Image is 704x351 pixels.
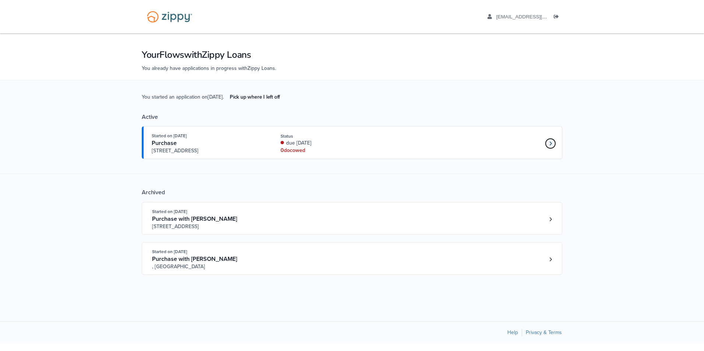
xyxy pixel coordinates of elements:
a: Open loan 4206677 [142,126,562,159]
a: Pick up where I left off [224,91,286,103]
span: [STREET_ADDRESS] [152,147,264,155]
a: edit profile [487,14,581,21]
span: Purchase with [PERSON_NAME] [152,255,237,263]
a: Log out [554,14,562,21]
div: due [DATE] [281,139,379,147]
a: Help [507,329,518,336]
a: Open loan 4197546 [142,202,562,235]
div: 0 doc owed [281,147,379,154]
span: Started on [DATE] [152,133,187,138]
a: Open loan 4196537 [142,242,562,275]
a: Privacy & Terms [526,329,562,336]
h1: Your Flows with Zippy Loans [142,49,562,61]
span: You already have applications in progress with Zippy Loans . [142,65,276,71]
a: Loan number 4206677 [545,138,556,149]
span: Purchase with [PERSON_NAME] [152,215,237,223]
span: You started an application on [DATE] . [142,93,286,113]
div: Status [281,133,379,139]
a: Loan number 4197546 [545,214,556,225]
div: Archived [142,189,562,196]
div: Active [142,113,562,121]
a: Loan number 4196537 [545,254,556,265]
span: [STREET_ADDRESS] [152,223,264,230]
span: , [GEOGRAPHIC_DATA] [152,263,264,270]
span: Started on [DATE] [152,209,187,214]
img: Logo [142,7,197,26]
span: Started on [DATE] [152,249,187,254]
span: s.dorsey5@hotmail.com [496,14,581,19]
span: Purchase [152,139,177,147]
